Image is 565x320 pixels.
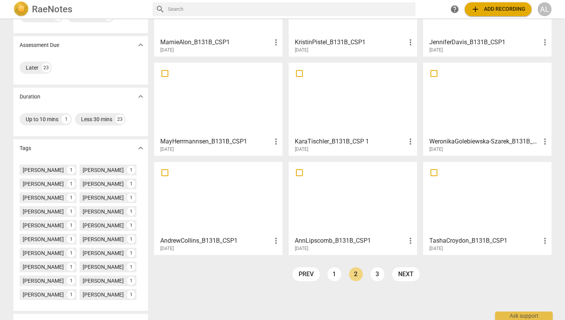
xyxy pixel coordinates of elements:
[115,115,125,124] div: 23
[127,263,135,271] div: 1
[392,267,420,281] a: next
[67,290,75,299] div: 1
[26,64,38,72] div: Later
[426,65,549,152] a: WeronikaGolebiewska-Szarek_B131B_CSP1[DATE]
[67,249,75,257] div: 1
[295,137,406,146] h3: KaraTischler_B131B_CSP 1
[23,180,64,188] div: [PERSON_NAME]
[83,263,124,271] div: [PERSON_NAME]
[157,165,280,252] a: AndrewCollins_B131B_CSP1[DATE]
[540,137,550,146] span: more_vert
[23,208,64,215] div: [PERSON_NAME]
[168,3,412,15] input: Search
[538,2,552,16] button: AL
[495,312,553,320] div: Ask support
[67,235,75,243] div: 1
[83,235,124,243] div: [PERSON_NAME]
[81,115,112,123] div: Less 30 mins
[327,267,341,281] a: Page 1
[32,4,72,15] h2: RaeNotes
[291,65,414,152] a: KaraTischler_B131B_CSP 1[DATE]
[471,5,525,14] span: Add recording
[127,290,135,299] div: 1
[83,222,124,229] div: [PERSON_NAME]
[406,137,415,146] span: more_vert
[295,47,308,53] span: [DATE]
[127,166,135,174] div: 1
[83,277,124,285] div: [PERSON_NAME]
[67,277,75,285] div: 1
[295,245,308,252] span: [DATE]
[160,245,174,252] span: [DATE]
[127,277,135,285] div: 1
[448,2,462,16] a: Help
[160,38,271,47] h3: MarnieAlon_B131B_CSP1
[20,41,59,49] p: Assessment Due
[23,194,64,202] div: [PERSON_NAME]
[160,47,174,53] span: [DATE]
[160,236,271,245] h3: AndrewCollins_B131B_CSP1
[295,236,406,245] h3: AnnLipscomb_B131B_CSP1
[135,142,146,154] button: Show more
[67,166,75,174] div: 1
[127,221,135,230] div: 1
[136,40,145,50] span: expand_more
[23,263,64,271] div: [PERSON_NAME]
[23,222,64,229] div: [PERSON_NAME]
[83,291,124,298] div: [PERSON_NAME]
[67,193,75,202] div: 1
[23,235,64,243] div: [PERSON_NAME]
[295,146,308,153] span: [DATE]
[13,2,29,17] img: Logo
[291,165,414,252] a: AnnLipscomb_B131B_CSP1[DATE]
[429,146,443,153] span: [DATE]
[26,115,58,123] div: Up to 10 mins
[136,92,145,101] span: expand_more
[429,137,540,146] h3: WeronikaGolebiewska-Szarek_B131B_CSP1
[271,38,281,47] span: more_vert
[23,291,64,298] div: [PERSON_NAME]
[160,137,271,146] h3: MayHerrmannsen_B131B_CSP1
[23,166,64,174] div: [PERSON_NAME]
[67,221,75,230] div: 1
[426,165,549,252] a: TashaCroydon_B131B_CSP1[DATE]
[61,115,71,124] div: 1
[156,5,165,14] span: search
[23,249,64,257] div: [PERSON_NAME]
[127,193,135,202] div: 1
[160,146,174,153] span: [DATE]
[295,38,406,47] h3: KristinPistel_B131B_CSP1
[450,5,459,14] span: help
[135,39,146,51] button: Show more
[271,236,281,245] span: more_vert
[540,38,550,47] span: more_vert
[83,249,124,257] div: [PERSON_NAME]
[406,236,415,245] span: more_vert
[157,65,280,152] a: MayHerrmannsen_B131B_CSP1[DATE]
[136,143,145,153] span: expand_more
[83,194,124,202] div: [PERSON_NAME]
[67,180,75,188] div: 1
[20,93,40,101] p: Duration
[83,166,124,174] div: [PERSON_NAME]
[23,277,64,285] div: [PERSON_NAME]
[42,63,51,72] div: 23
[349,267,363,281] a: Page 2 is your current page
[20,144,31,152] p: Tags
[127,180,135,188] div: 1
[67,263,75,271] div: 1
[83,180,124,188] div: [PERSON_NAME]
[271,137,281,146] span: more_vert
[406,38,415,47] span: more_vert
[135,91,146,102] button: Show more
[292,267,320,281] a: prev
[127,235,135,243] div: 1
[13,2,146,17] a: LogoRaeNotes
[465,2,532,16] button: Upload
[127,207,135,216] div: 1
[429,47,443,53] span: [DATE]
[429,236,540,245] h3: TashaCroydon_B131B_CSP1
[371,267,384,281] a: Page 3
[67,207,75,216] div: 1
